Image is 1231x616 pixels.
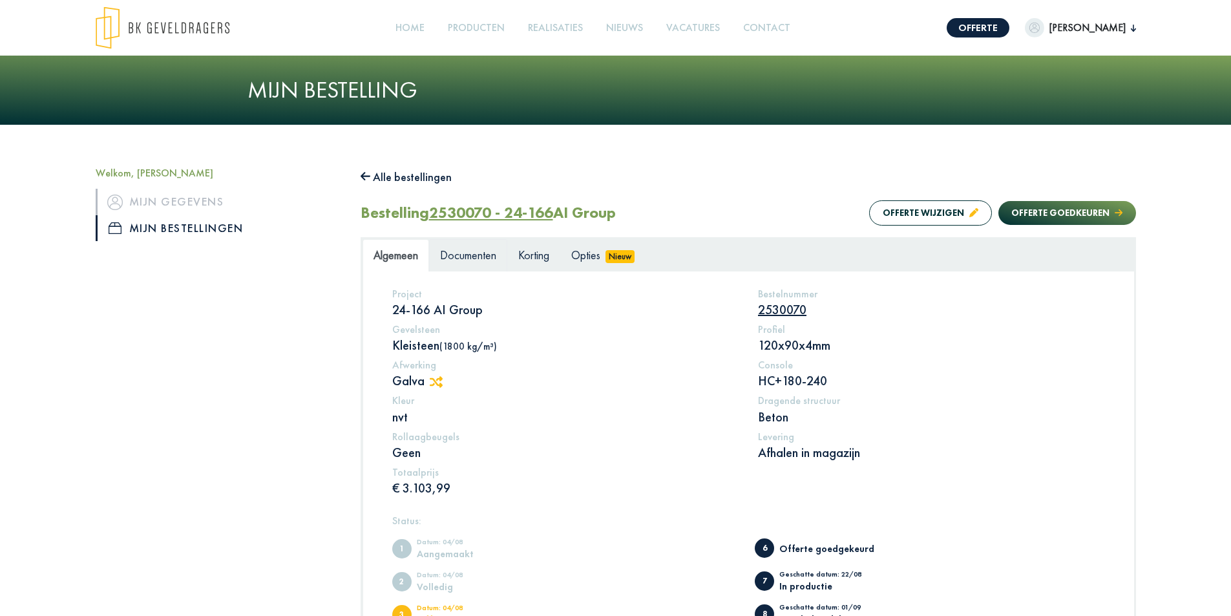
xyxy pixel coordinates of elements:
[392,372,739,389] p: Galva
[779,571,886,581] div: Geschatte datum: 22/08
[429,202,553,222] tcxspan: Call 2530070 - 24-166 via 3CX
[779,581,886,591] div: In productie
[998,201,1135,225] button: Offerte goedkeuren
[109,222,121,234] img: icon
[392,430,739,443] h5: Rollaagbeugels
[107,195,123,210] img: icon
[392,288,739,300] h5: Project
[417,604,523,615] div: Datum: 04/08
[392,466,739,478] h5: Totaalprijs
[755,571,774,591] span: In productie
[779,604,886,614] div: Geschatte datum: 01/09
[758,430,1105,443] h5: Levering
[758,323,1105,335] h5: Profiel
[738,14,795,43] a: Contact
[363,239,1134,271] ul: Tabs
[392,323,739,335] h5: Gevelsteen
[417,571,523,582] div: Datum: 04/08
[755,538,774,558] span: Offerte goedgekeurd
[758,288,1105,300] h5: Bestelnummer
[661,14,725,43] a: Vacatures
[758,359,1105,371] h5: Console
[374,248,418,262] span: Algemeen
[392,337,739,354] p: Kleisteen
[392,480,739,496] p: € 3.103,99
[417,549,523,558] div: Aangemaakt
[96,215,341,241] a: iconMijn bestellingen
[758,301,806,318] tcxspan: Call 2530070 via 3CX
[758,394,1105,407] h5: Dragende structuur
[758,444,1105,461] p: Afhalen in magazijn
[758,409,1105,425] p: Beton
[440,248,496,262] span: Documenten
[947,18,1009,37] a: Offerte
[523,14,588,43] a: Realisaties
[443,14,510,43] a: Producten
[417,582,523,591] div: Volledig
[758,372,1105,389] p: HC+180-240
[392,572,412,591] span: Volledig
[392,444,739,461] p: Geen
[605,250,635,263] span: Nieuw
[439,340,497,352] span: (1800 kg/m³)
[1025,18,1044,37] img: dummypic.png
[390,14,430,43] a: Home
[96,167,341,179] h5: Welkom, [PERSON_NAME]
[758,337,1105,354] p: 120x90x4mm
[96,189,341,215] a: iconMijn gegevens
[392,301,739,318] p: 24-166 AI Group
[518,248,549,262] span: Korting
[417,538,523,549] div: Datum: 04/08
[392,515,1105,527] h5: Status:
[247,76,984,104] h1: Mijn bestelling
[779,544,886,553] div: Offerte goedgekeurd
[601,14,648,43] a: Nieuws
[1025,18,1136,37] button: [PERSON_NAME]
[1044,20,1131,36] span: [PERSON_NAME]
[361,167,452,187] button: Alle bestellingen
[392,409,739,425] p: nvt
[869,200,992,226] button: Offerte wijzigen
[361,204,616,222] h2: Bestelling AI Group
[571,248,600,262] span: Opties
[392,394,739,407] h5: Kleur
[392,539,412,558] span: Aangemaakt
[392,359,739,371] h5: Afwerking
[96,6,229,49] img: logo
